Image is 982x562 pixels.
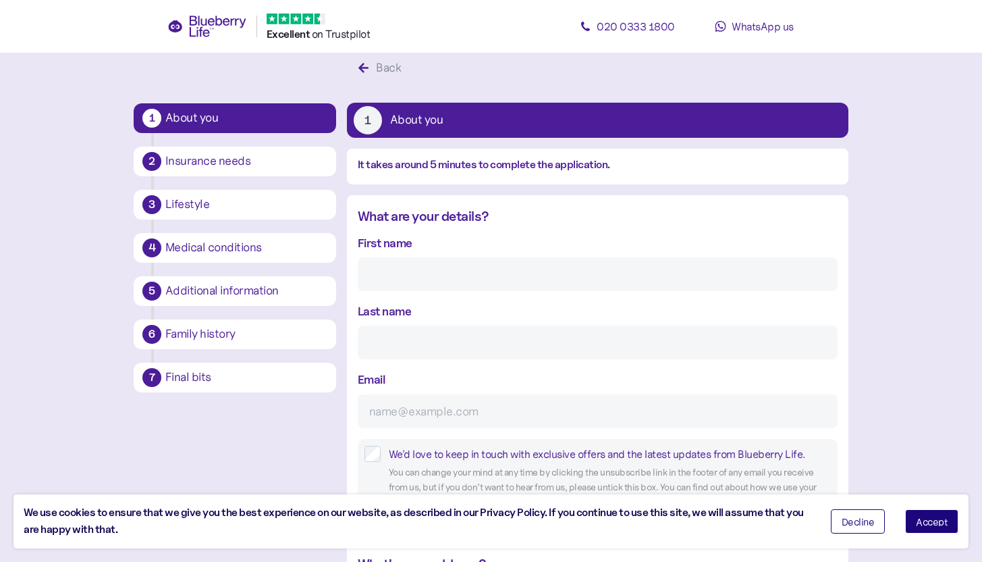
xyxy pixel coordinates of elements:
[358,234,412,252] label: First name
[732,20,794,33] span: WhatsApp us
[165,112,327,124] div: About you
[24,505,811,538] div: We use cookies to ensure that we give you the best experience on our website, as described in our...
[165,372,327,384] div: Final bits
[134,320,336,349] button: 6Family history
[354,106,382,134] div: 1
[165,285,327,297] div: Additional information
[389,446,831,463] div: We'd love to keep in touch with exclusive offers and the latest updates from Blueberry Life.
[165,155,327,168] div: Insurance needs
[842,517,875,526] span: Decline
[142,325,161,344] div: 6
[347,103,848,138] button: 1About you
[831,509,885,534] button: Decline cookies
[267,28,312,41] span: Excellent ️
[358,302,412,320] label: Last name
[142,238,161,257] div: 4
[567,13,688,40] a: 020 0333 1800
[376,59,401,77] div: Back
[142,109,161,128] div: 1
[134,363,336,392] button: 7Final bits
[390,114,443,126] div: About you
[358,206,838,227] div: What are your details?
[347,54,416,82] button: Back
[694,13,815,40] a: WhatsApp us
[312,27,371,41] span: on Trustpilot
[134,147,336,176] button: 2Insurance needs
[358,394,838,428] input: name@example.com
[142,368,161,387] div: 7
[134,276,336,306] button: 5Additional information
[916,517,948,526] span: Accept
[134,190,336,220] button: 3Lifestyle
[142,282,161,301] div: 5
[165,199,327,211] div: Lifestyle
[358,370,386,388] label: Email
[905,509,958,534] button: Accept cookies
[134,233,336,263] button: 4Medical conditions
[165,242,327,254] div: Medical conditions
[389,465,831,509] div: You can change your mind at any time by clicking the unsubscribe link in the footer of any email ...
[597,20,675,33] span: 020 0333 1800
[142,195,161,214] div: 3
[134,103,336,133] button: 1About you
[358,157,838,174] div: It takes around 5 minutes to complete the application.
[165,328,327,340] div: Family history
[142,152,161,171] div: 2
